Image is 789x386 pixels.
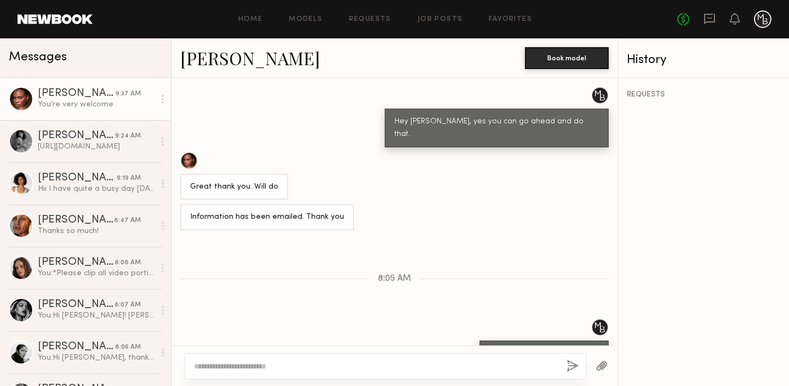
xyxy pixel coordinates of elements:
[115,131,141,141] div: 9:24 AM
[525,47,609,69] button: Book model
[38,99,155,110] div: You’re very welcome
[395,116,599,141] div: Hey [PERSON_NAME], yes you can go ahead and do that.
[38,226,155,236] div: Thanks so much!
[38,299,115,310] div: [PERSON_NAME]
[38,173,117,184] div: [PERSON_NAME]
[9,51,67,64] span: Messages
[38,268,155,279] div: You: *Please clip all video portions together to submit 1 final video, no separate clips *Please ...
[38,310,155,321] div: You: Hi [PERSON_NAME]! [PERSON_NAME] is our old photoshoot coordinator -- you can email your self...
[378,274,411,283] span: 8:05 AM
[349,16,391,23] a: Requests
[180,46,320,70] a: [PERSON_NAME]
[38,353,155,363] div: You: Hi [PERSON_NAME], thank you for getting back to me. We completely understand. We hope to rec...
[38,184,155,194] div: Hii I have quite a busy day [DATE] but I will get it to you by 2p sharp!
[38,130,115,141] div: [PERSON_NAME]
[38,141,155,152] div: [URL][DOMAIN_NAME]
[115,258,141,268] div: 8:08 AM
[117,173,141,184] div: 9:19 AM
[190,211,344,224] div: Information has been emailed. Thank you
[489,16,532,23] a: Favorites
[289,16,322,23] a: Models
[190,181,278,194] div: Great thank you. Will do
[115,342,141,353] div: 8:06 AM
[418,16,463,23] a: Job Posts
[38,88,116,99] div: [PERSON_NAME]
[115,300,141,310] div: 8:07 AM
[114,215,141,226] div: 8:47 AM
[38,215,114,226] div: [PERSON_NAME]
[238,16,263,23] a: Home
[525,53,609,62] a: Book model
[38,257,115,268] div: [PERSON_NAME]
[116,89,141,99] div: 9:37 AM
[627,91,780,99] div: REQUESTS
[38,342,115,353] div: [PERSON_NAME]
[627,54,780,66] div: History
